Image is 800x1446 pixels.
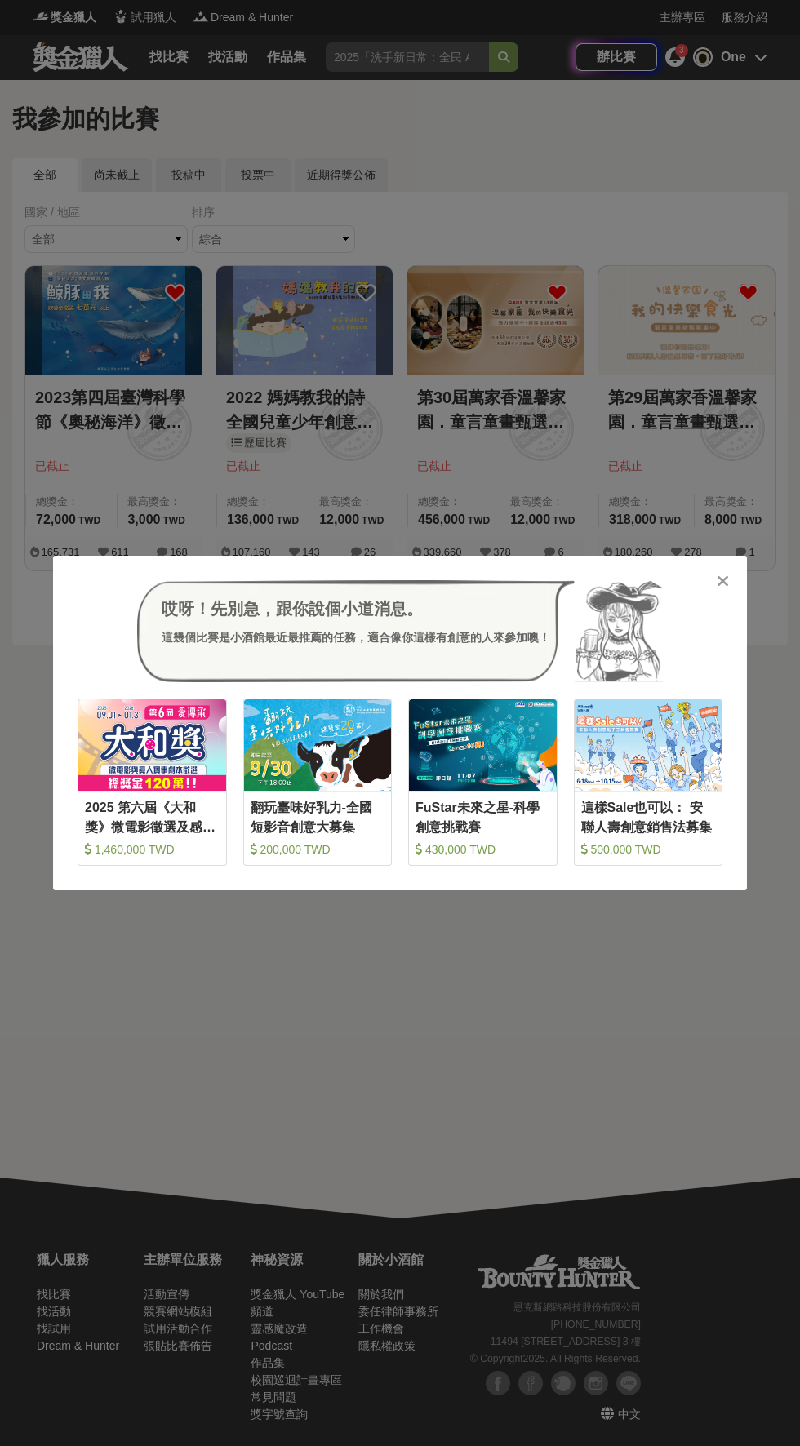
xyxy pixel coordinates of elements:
[251,798,385,835] div: 翻玩臺味好乳力-全國短影音創意大募集
[78,699,226,790] img: Cover Image
[416,798,550,835] div: FuStar未來之星-科學創意挑戰賽
[409,699,557,790] img: Cover Image
[162,629,550,646] div: 這幾個比賽是小酒館最近最推薦的任務，適合像你這樣有創意的人來參加噢！
[162,597,550,621] div: 哎呀！先別急，跟你說個小道消息。
[85,798,220,835] div: 2025 第六屆《大和獎》微電影徵選及感人實事分享
[85,841,220,858] div: 1,460,000 TWD
[244,699,392,790] img: Cover Image
[581,798,716,835] div: 這樣Sale也可以： 安聯人壽創意銷售法募集
[575,580,663,683] img: Avatar
[408,699,558,866] a: Cover ImageFuStar未來之星-科學創意挑戰賽 430,000 TWD
[416,841,550,858] div: 430,000 TWD
[243,699,393,866] a: Cover Image翻玩臺味好乳力-全國短影音創意大募集 200,000 TWD
[581,841,716,858] div: 500,000 TWD
[575,699,722,790] img: Cover Image
[574,699,723,866] a: Cover Image這樣Sale也可以： 安聯人壽創意銷售法募集 500,000 TWD
[78,699,227,866] a: Cover Image2025 第六屆《大和獎》微電影徵選及感人實事分享 1,460,000 TWD
[251,841,385,858] div: 200,000 TWD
